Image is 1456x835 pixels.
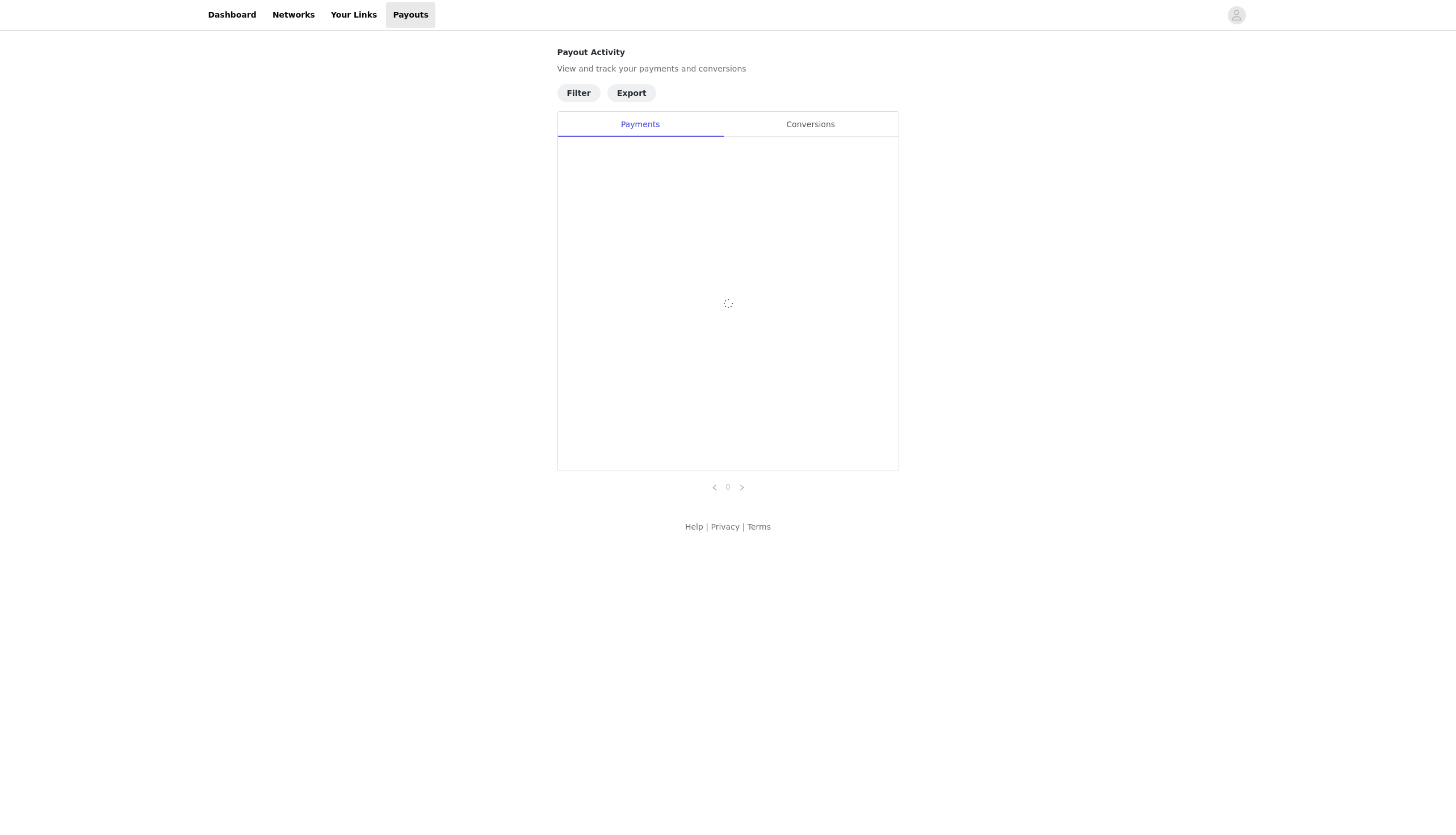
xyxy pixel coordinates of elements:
[723,112,899,137] div: Conversions
[607,84,656,102] button: Export
[266,2,322,28] a: Networks
[1231,6,1242,24] div: avatar
[386,2,435,28] a: Payouts
[721,480,735,494] li: 0
[557,84,601,102] button: Filter
[711,484,718,491] i: icon: left
[685,522,703,531] a: Help
[557,63,899,75] p: View and track your payments and conversions
[557,47,899,58] h4: Payout Activity
[324,2,384,28] a: Your Links
[739,484,745,491] i: icon: right
[558,112,723,137] div: Payments
[708,480,721,494] li: Previous Page
[722,481,735,493] a: 0
[748,522,771,531] a: Terms
[711,522,740,531] a: Privacy
[735,480,749,494] li: Next Page
[706,522,708,531] span: |
[202,2,263,28] a: Dashboard
[742,522,745,531] span: |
